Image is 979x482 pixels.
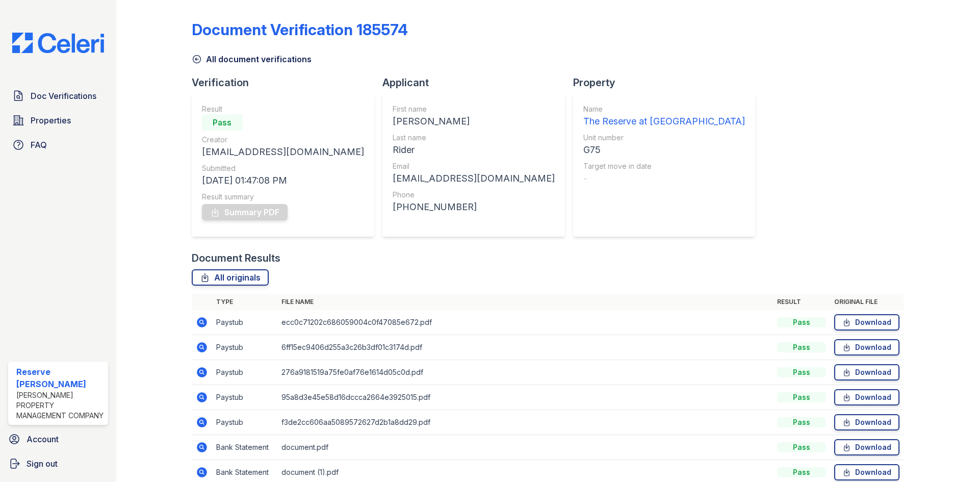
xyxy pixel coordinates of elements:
[277,435,773,460] td: document.pdf
[777,417,826,427] div: Pass
[777,317,826,327] div: Pass
[583,104,745,114] div: Name
[393,104,555,114] div: First name
[773,294,830,310] th: Result
[16,390,104,421] div: [PERSON_NAME] Property Management Company
[202,145,364,159] div: [EMAIL_ADDRESS][DOMAIN_NAME]
[583,133,745,143] div: Unit number
[192,53,312,65] a: All document verifications
[393,190,555,200] div: Phone
[202,104,364,114] div: Result
[202,114,243,131] div: Pass
[27,458,58,470] span: Sign out
[212,310,277,335] td: Paystub
[192,251,280,265] div: Document Results
[4,33,112,53] img: CE_Logo_Blue-a8612792a0a2168367f1c8372b55b34899dd931a85d93a1a3d3e32e68fde9ad4.png
[583,171,745,186] div: -
[583,161,745,171] div: Target move in date
[834,464,899,480] a: Download
[573,75,763,90] div: Property
[31,139,47,151] span: FAQ
[393,161,555,171] div: Email
[8,135,108,155] a: FAQ
[830,294,904,310] th: Original file
[382,75,573,90] div: Applicant
[777,442,826,452] div: Pass
[212,435,277,460] td: Bank Statement
[393,133,555,143] div: Last name
[777,392,826,402] div: Pass
[393,114,555,129] div: [PERSON_NAME]
[192,269,269,286] a: All originals
[212,335,277,360] td: Paystub
[777,342,826,352] div: Pass
[277,410,773,435] td: f3de2cc606aa5089572627d2b1a8dd29.pdf
[834,339,899,356] a: Download
[8,110,108,131] a: Properties
[8,86,108,106] a: Doc Verifications
[202,135,364,145] div: Creator
[583,114,745,129] div: The Reserve at [GEOGRAPHIC_DATA]
[777,467,826,477] div: Pass
[4,429,112,449] a: Account
[16,366,104,390] div: Reserve [PERSON_NAME]
[212,294,277,310] th: Type
[277,310,773,335] td: ecc0c71202c686059004c0f47085e672.pdf
[277,360,773,385] td: 276a9181519a75fe0af76e1614d05c0d.pdf
[834,439,899,455] a: Download
[277,385,773,410] td: 95a8d3e45e58d16dccca2664e3925015.pdf
[834,364,899,380] a: Download
[834,314,899,331] a: Download
[583,104,745,129] a: Name The Reserve at [GEOGRAPHIC_DATA]
[202,163,364,173] div: Submitted
[393,143,555,157] div: Rider
[192,75,382,90] div: Verification
[4,453,112,474] a: Sign out
[212,410,277,435] td: Paystub
[834,389,899,405] a: Download
[277,335,773,360] td: 6ff15ec9406d255a3c26b3df01c3174d.pdf
[202,173,364,188] div: [DATE] 01:47:08 PM
[27,433,59,445] span: Account
[31,90,96,102] span: Doc Verifications
[393,171,555,186] div: [EMAIL_ADDRESS][DOMAIN_NAME]
[212,360,277,385] td: Paystub
[212,385,277,410] td: Paystub
[393,200,555,214] div: [PHONE_NUMBER]
[277,294,773,310] th: File name
[834,414,899,430] a: Download
[31,114,71,126] span: Properties
[583,143,745,157] div: G75
[777,367,826,377] div: Pass
[202,192,364,202] div: Result summary
[192,20,408,39] div: Document Verification 185574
